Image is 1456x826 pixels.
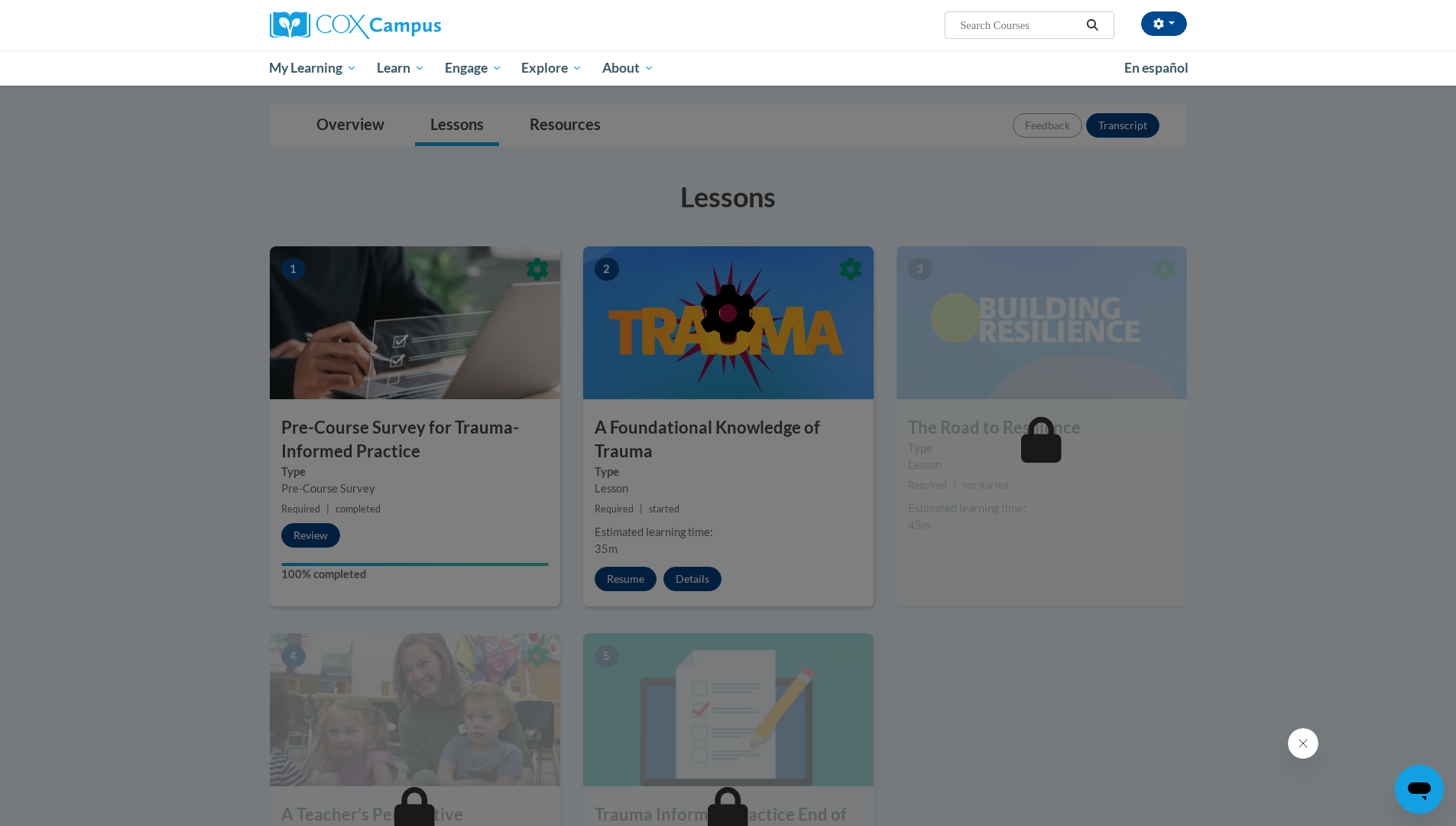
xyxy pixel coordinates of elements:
[260,50,368,86] a: My Learning
[592,50,664,86] a: About
[1141,11,1187,36] button: Account Settings
[602,59,654,77] span: About
[435,50,512,86] a: Engage
[511,50,592,86] a: Explore
[1114,52,1198,84] a: En español
[377,59,425,77] span: Learn
[1081,16,1104,34] button: Search
[1124,60,1188,76] span: En español
[1395,765,1444,814] iframe: Button to launch messaging window
[521,59,582,77] span: Explore
[269,59,357,77] span: My Learning
[270,11,441,39] img: Cox Campus
[367,50,435,86] a: Learn
[247,50,1210,86] div: Main menu
[1288,728,1318,759] iframe: Close message
[958,16,1081,34] input: Search Courses
[445,59,502,77] span: Engage
[270,11,560,39] a: Cox Campus
[9,11,124,23] span: Hi. How can we help?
